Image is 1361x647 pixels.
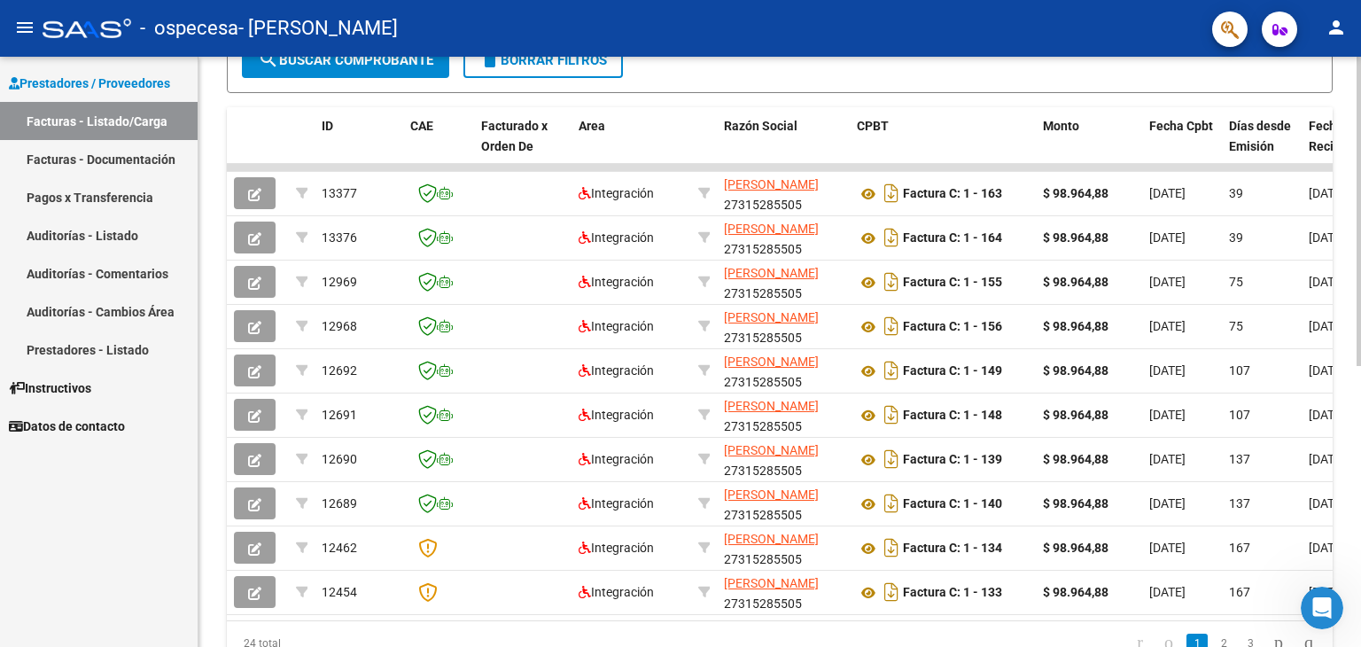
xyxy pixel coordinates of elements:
span: 12690 [322,452,357,466]
span: [DATE] [1149,408,1186,422]
span: [PERSON_NAME] [724,487,819,502]
datatable-header-cell: CPBT [850,107,1036,185]
datatable-header-cell: Razón Social [717,107,850,185]
span: [DATE] [1149,275,1186,289]
span: [PERSON_NAME] [724,222,819,236]
i: Descargar documento [880,578,903,606]
div: 27315285505 [724,485,843,522]
span: [PERSON_NAME] [724,266,819,280]
datatable-header-cell: Area [572,107,691,185]
span: Prestadores / Proveedores [9,74,170,93]
button: Buscar Comprobante [242,43,449,78]
span: Fecha Recibido [1309,119,1358,153]
span: [PERSON_NAME] [724,177,819,191]
span: Instructivos [9,378,91,398]
span: 13376 [322,230,357,245]
button: Borrar Filtros [463,43,623,78]
span: 167 [1229,541,1250,555]
i: Descargar documento [880,268,903,296]
span: Integración [579,319,654,333]
span: [DATE] [1309,408,1345,422]
span: 107 [1229,408,1250,422]
i: Descargar documento [880,223,903,252]
datatable-header-cell: Fecha Cpbt [1142,107,1222,185]
span: - ospecesa [140,9,238,48]
strong: Factura C: 1 - 139 [903,453,1002,467]
span: Integración [579,230,654,245]
strong: Factura C: 1 - 133 [903,586,1002,600]
datatable-header-cell: ID [315,107,403,185]
strong: Factura C: 1 - 156 [903,320,1002,334]
div: 27315285505 [724,263,843,300]
span: Borrar Filtros [479,52,607,68]
i: Descargar documento [880,179,903,207]
span: Fecha Cpbt [1149,119,1213,133]
datatable-header-cell: Facturado x Orden De [474,107,572,185]
div: 27315285505 [724,529,843,566]
span: [DATE] [1309,541,1345,555]
span: [DATE] [1309,319,1345,333]
strong: $ 98.964,88 [1043,275,1108,289]
span: Integración [579,585,654,599]
span: [PERSON_NAME] [724,399,819,413]
span: [DATE] [1309,363,1345,378]
strong: $ 98.964,88 [1043,585,1108,599]
span: 137 [1229,496,1250,511]
span: [DATE] [1149,585,1186,599]
span: 12691 [322,408,357,422]
span: 12969 [322,275,357,289]
span: [DATE] [1149,186,1186,200]
span: ID [322,119,333,133]
strong: Factura C: 1 - 134 [903,542,1002,556]
mat-icon: person [1326,17,1347,38]
mat-icon: search [258,49,279,70]
span: 107 [1229,363,1250,378]
span: [DATE] [1309,452,1345,466]
div: 27315285505 [724,573,843,611]
datatable-header-cell: Días desde Emisión [1222,107,1302,185]
span: [PERSON_NAME] [724,532,819,546]
div: 27315285505 [724,396,843,433]
span: Facturado x Orden De [481,119,548,153]
span: [DATE] [1309,496,1345,511]
strong: $ 98.964,88 [1043,452,1108,466]
span: 12692 [322,363,357,378]
div: 27315285505 [724,440,843,478]
div: 27315285505 [724,352,843,389]
strong: $ 98.964,88 [1043,496,1108,511]
i: Descargar documento [880,401,903,429]
strong: $ 98.964,88 [1043,186,1108,200]
span: 12454 [322,585,357,599]
span: 12968 [322,319,357,333]
span: 137 [1229,452,1250,466]
strong: $ 98.964,88 [1043,408,1108,422]
span: 12689 [322,496,357,511]
span: [DATE] [1149,363,1186,378]
span: Datos de contacto [9,417,125,436]
strong: Factura C: 1 - 140 [903,497,1002,511]
i: Descargar documento [880,534,903,562]
span: Integración [579,186,654,200]
span: [PERSON_NAME] [724,355,819,369]
div: 27315285505 [724,308,843,345]
span: [DATE] [1149,541,1186,555]
mat-icon: menu [14,17,35,38]
span: [DATE] [1149,230,1186,245]
span: [DATE] [1309,275,1345,289]
span: Area [579,119,605,133]
strong: $ 98.964,88 [1043,230,1108,245]
strong: $ 98.964,88 [1043,363,1108,378]
span: Días desde Emisión [1229,119,1291,153]
span: Monto [1043,119,1079,133]
span: - [PERSON_NAME] [238,9,398,48]
span: [DATE] [1149,319,1186,333]
strong: Factura C: 1 - 148 [903,409,1002,423]
span: CAE [410,119,433,133]
datatable-header-cell: Monto [1036,107,1142,185]
span: Integración [579,541,654,555]
span: 75 [1229,319,1243,333]
span: [DATE] [1309,230,1345,245]
span: Integración [579,496,654,511]
span: Integración [579,275,654,289]
span: Integración [579,363,654,378]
